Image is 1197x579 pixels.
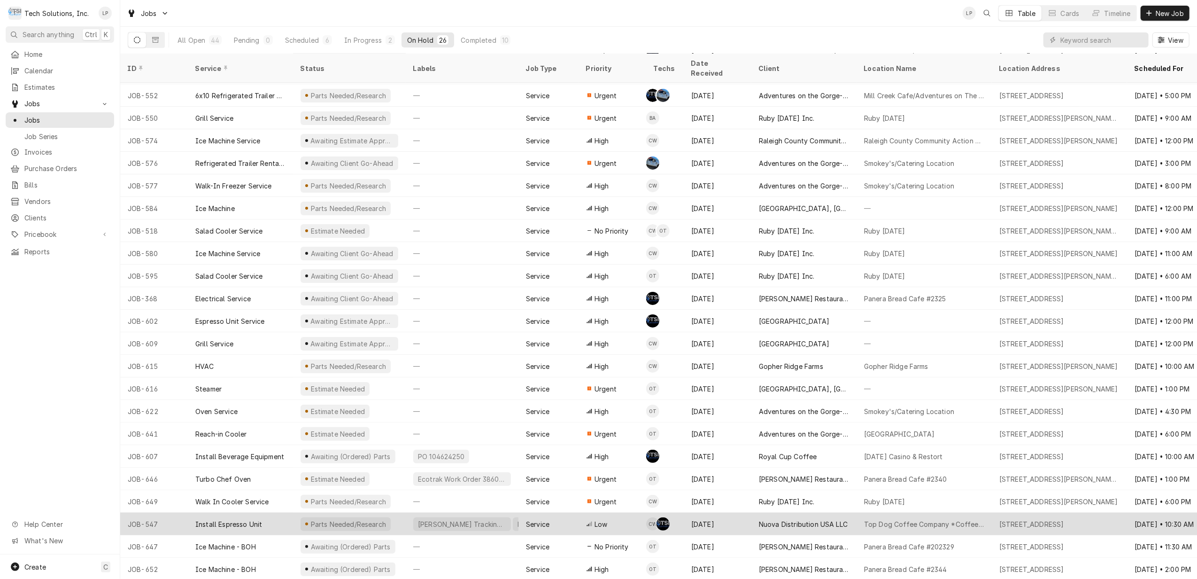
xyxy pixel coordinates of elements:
div: [STREET_ADDRESS] [999,407,1064,416]
button: View [1152,32,1189,47]
div: Service [526,452,549,462]
div: Service [526,429,549,439]
a: Clients [6,210,114,226]
button: New Job [1141,6,1189,21]
div: — [406,152,518,174]
div: Lisa Paschal's Avatar [99,7,112,20]
div: JOB-615 [120,355,188,377]
div: [STREET_ADDRESS] [999,158,1064,168]
div: Service [526,226,549,236]
span: High [595,339,609,349]
div: Otis Tooley's Avatar [646,269,659,282]
a: Reports [6,244,114,259]
a: Jobs [6,112,114,128]
div: Otis Tooley's Avatar [656,224,670,237]
div: [DATE] [684,400,751,423]
div: Service [526,113,549,123]
div: JOB-607 [120,445,188,468]
div: [STREET_ADDRESS][PERSON_NAME][PERSON_NAME] [999,113,1120,123]
div: LP [99,7,112,20]
div: 0 [265,35,271,45]
div: Awaiting Estimate Approval [309,339,394,349]
div: [GEOGRAPHIC_DATA], [GEOGRAPHIC_DATA] [759,203,849,213]
span: Urgent [595,91,617,101]
div: [DATE] [684,265,751,287]
div: HVAC [195,361,214,371]
div: — [406,84,518,107]
div: Lisa Paschal's Avatar [963,7,976,20]
button: Search anythingCtrlK [6,26,114,43]
div: Gopher Ridge Farms [864,361,928,371]
div: Completed [461,35,496,45]
div: Gopher Ridge Farms [759,361,823,371]
div: — [406,265,518,287]
div: Service [526,316,549,326]
div: OT [656,224,670,237]
div: — [406,287,518,310]
div: Service [526,203,549,213]
span: High [595,294,609,304]
div: Estimate Needed [309,407,366,416]
div: — [406,332,518,355]
div: 44 [211,35,219,45]
div: JP [656,89,670,102]
div: Salad Cooler Service [195,226,263,236]
span: Create [24,563,46,571]
div: Awaiting Client Go-Ahead [309,294,394,304]
a: Calendar [6,63,114,78]
div: Service [526,181,549,191]
div: — [406,107,518,129]
div: Coleton Wallace's Avatar [646,202,659,215]
span: High [595,136,609,146]
div: Coleton Wallace's Avatar [646,224,659,237]
div: AF [646,450,659,463]
span: Ctrl [85,30,97,39]
div: Walk-In Freezer Service [195,181,272,191]
span: C [103,562,108,572]
div: Estimate Needed [309,384,366,394]
div: Coleton Wallace's Avatar [646,247,659,260]
div: [STREET_ADDRESS][PERSON_NAME] [999,249,1118,258]
div: Adventures on the Gorge-Aramark Destinations [759,181,849,191]
div: [STREET_ADDRESS] [999,294,1064,304]
div: Ice Machine Service [195,136,260,146]
span: High [595,181,609,191]
div: Mill Creek Cafe/Adventures on The Gorge [864,91,984,101]
span: Clients [24,213,109,223]
div: Labels [413,63,511,73]
span: K [104,30,108,39]
div: [DATE] [684,310,751,332]
div: Awaiting (Ordered) Parts [309,452,391,462]
div: Service [195,63,284,73]
div: Parts Needed/Research [309,361,387,371]
div: Oven Service [195,407,238,416]
div: — [406,242,518,265]
div: JOB-580 [120,242,188,265]
div: — [406,219,518,242]
a: Home [6,47,114,62]
div: Salad Cooler Service [195,271,263,281]
div: Espresso Unit Service [195,316,264,326]
div: Client [759,63,847,73]
div: Install Beverage Equipment [195,452,284,462]
div: Service [526,271,549,281]
div: LP [963,7,976,20]
div: Joe Paschal's Avatar [646,156,659,170]
div: — [406,310,518,332]
div: Techs [654,63,676,73]
div: Coleton Wallace's Avatar [646,179,659,192]
span: Home [24,49,109,59]
div: Panera Bread Cafe #2325 [864,294,946,304]
div: PO 104624250 [417,452,465,462]
div: 2 [387,35,393,45]
span: High [595,407,609,416]
div: Ruby [DATE] Inc. [759,271,815,281]
div: JOB-609 [120,332,188,355]
div: JP [646,156,659,170]
span: View [1166,35,1185,45]
div: [DATE] [684,355,751,377]
div: [DATE] [684,219,751,242]
div: OT [646,405,659,418]
div: Austin Fox's Avatar [646,450,659,463]
div: Otis Tooley's Avatar [646,427,659,440]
